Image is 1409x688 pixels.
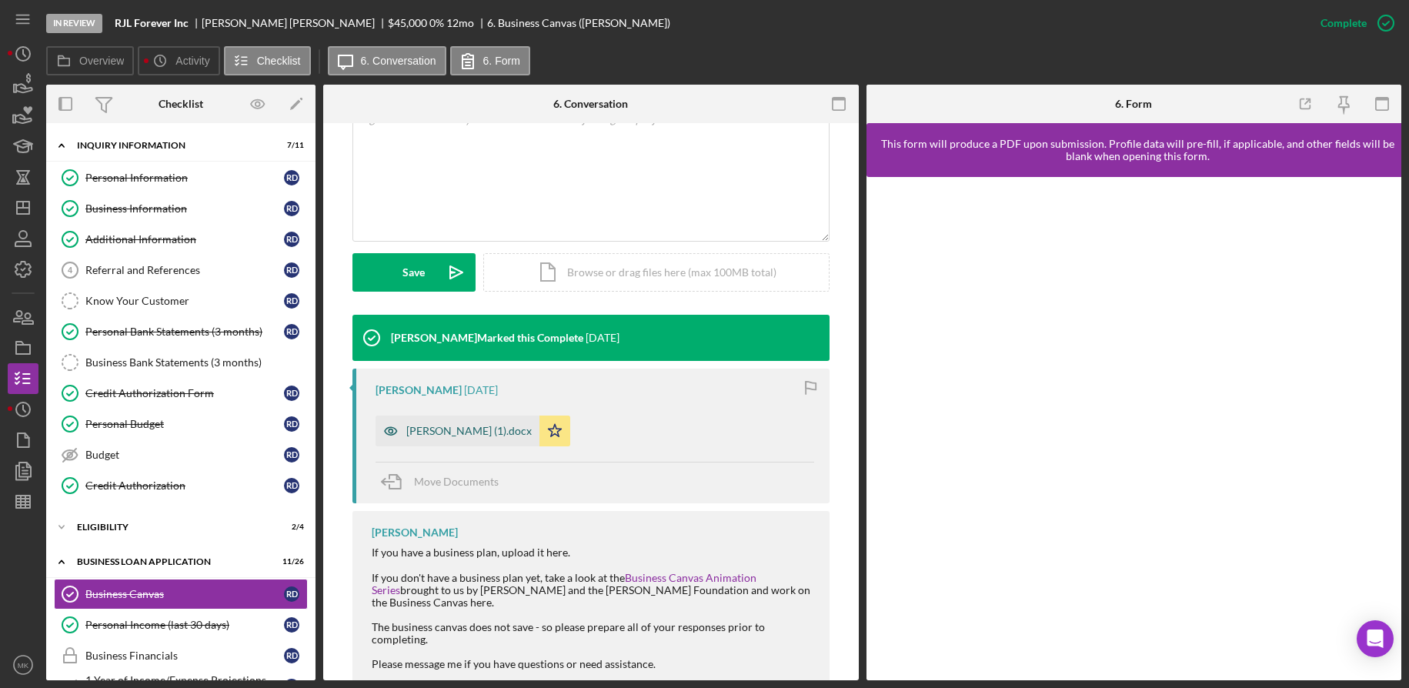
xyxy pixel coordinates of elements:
[85,202,284,215] div: Business Information
[376,416,570,446] button: [PERSON_NAME] (1).docx
[54,409,308,439] a: Personal BudgetRD
[450,46,530,75] button: 6. Form
[429,17,444,29] div: 0 %
[85,356,307,369] div: Business Bank Statements (3 months)
[115,17,189,29] b: RJL Forever Inc
[54,193,308,224] a: Business InformationRD
[376,463,514,501] button: Move Documents
[159,98,203,110] div: Checklist
[54,470,308,501] a: Credit AuthorizationRD
[77,523,265,532] div: ELIGIBILITY
[372,658,814,670] div: Please message me if you have questions or need assistance.
[328,46,446,75] button: 6. Conversation
[54,162,308,193] a: Personal InformationRD
[85,233,284,245] div: Additional Information
[85,387,284,399] div: Credit Authorization Form
[257,55,301,67] label: Checklist
[284,478,299,493] div: R D
[202,17,388,29] div: [PERSON_NAME] [PERSON_NAME]
[391,332,583,344] div: [PERSON_NAME] Marked this Complete
[79,55,124,67] label: Overview
[284,170,299,185] div: R D
[284,293,299,309] div: R D
[483,55,520,67] label: 6. Form
[553,98,628,110] div: 6. Conversation
[276,557,304,566] div: 11 / 26
[874,138,1402,162] div: This form will produce a PDF upon submission. Profile data will pre-fill, if applicable, and othe...
[68,266,73,275] tspan: 4
[77,141,265,150] div: INQUIRY INFORMATION
[361,55,436,67] label: 6. Conversation
[85,326,284,338] div: Personal Bank Statements (3 months)
[85,588,284,600] div: Business Canvas
[138,46,219,75] button: Activity
[284,617,299,633] div: R D
[352,253,476,292] button: Save
[85,295,284,307] div: Know Your Customer
[284,232,299,247] div: R D
[85,449,284,461] div: Budget
[402,253,425,292] div: Save
[85,650,284,662] div: Business Financials
[276,141,304,150] div: 7 / 11
[284,416,299,432] div: R D
[276,523,304,532] div: 2 / 4
[882,192,1388,665] iframe: Lenderfit form
[372,526,458,539] div: [PERSON_NAME]
[388,16,427,29] span: $45,000
[446,17,474,29] div: 12 mo
[85,418,284,430] div: Personal Budget
[54,347,308,378] a: Business Bank Statements (3 months)
[372,546,814,608] div: If you have a business plan, upload it here. If you don't have a business plan yet, take a look a...
[284,648,299,663] div: R D
[284,262,299,278] div: R D
[586,332,619,344] time: 2025-03-24 16:48
[464,384,498,396] time: 2025-03-24 16:48
[175,55,209,67] label: Activity
[85,619,284,631] div: Personal Income (last 30 days)
[372,571,756,596] a: Business Canvas Animation Series
[376,384,462,396] div: [PERSON_NAME]
[85,479,284,492] div: Credit Authorization
[54,378,308,409] a: Credit Authorization FormRD
[284,324,299,339] div: R D
[54,286,308,316] a: Know Your CustomerRD
[1321,8,1367,38] div: Complete
[372,621,814,646] div: The business canvas does not save - so please prepare all of your responses prior to completing.
[54,610,308,640] a: Personal Income (last 30 days)RD
[284,586,299,602] div: R D
[406,425,532,437] div: [PERSON_NAME] (1).docx
[1115,98,1152,110] div: 6. Form
[18,661,29,670] text: MK
[46,46,134,75] button: Overview
[46,14,102,33] div: In Review
[1357,620,1394,657] div: Open Intercom Messenger
[54,255,308,286] a: 4Referral and ReferencesRD
[54,224,308,255] a: Additional InformationRD
[1305,8,1401,38] button: Complete
[8,650,38,680] button: MK
[284,201,299,216] div: R D
[54,439,308,470] a: BudgetRD
[85,264,284,276] div: Referral and References
[414,475,499,488] span: Move Documents
[224,46,311,75] button: Checklist
[54,640,308,671] a: Business FinancialsRD
[284,447,299,463] div: R D
[284,386,299,401] div: R D
[85,172,284,184] div: Personal Information
[54,316,308,347] a: Personal Bank Statements (3 months)RD
[77,557,265,566] div: BUSINESS LOAN APPLICATION
[487,17,670,29] div: 6. Business Canvas ([PERSON_NAME])
[54,579,308,610] a: Business CanvasRD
